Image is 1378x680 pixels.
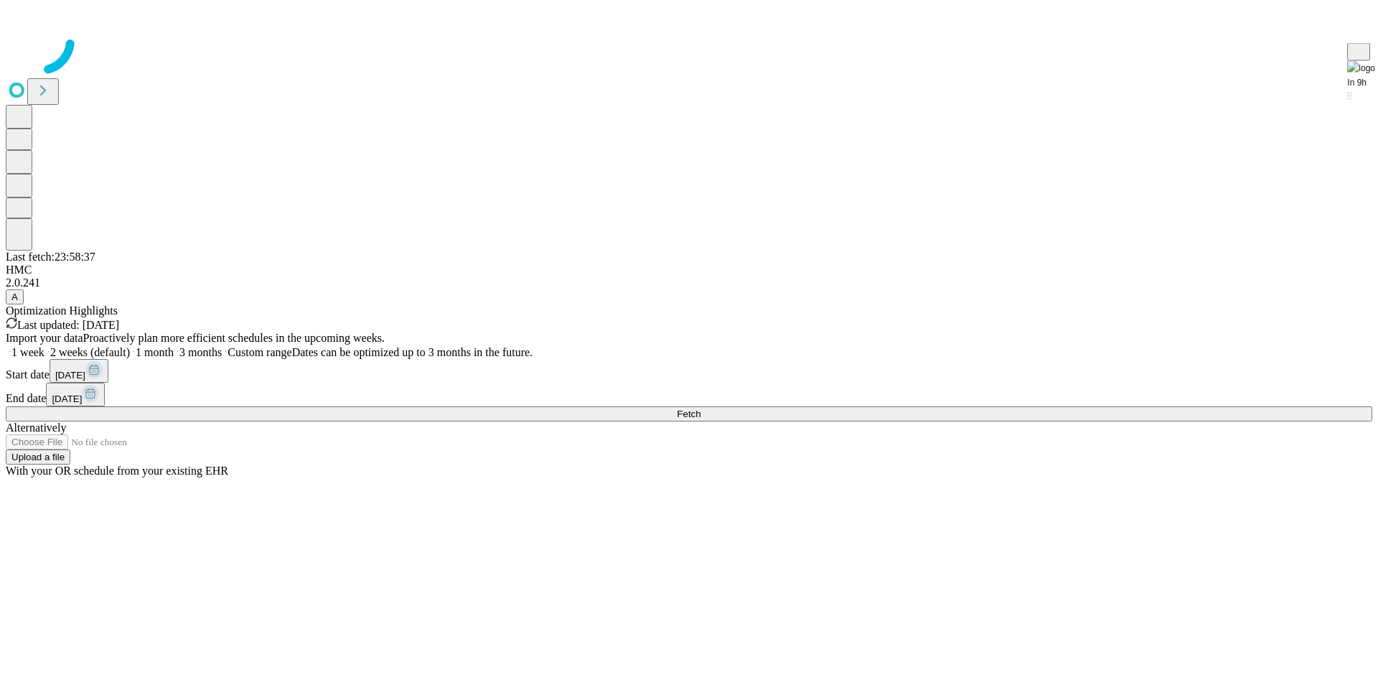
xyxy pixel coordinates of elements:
span: Fetch [677,409,700,419]
div: HMC [6,264,1372,276]
span: With your OR schedule from your existing EHR [6,465,228,477]
span: [DATE] [55,370,85,381]
span: 1 week [11,346,44,358]
span: Custom range [228,346,291,358]
div: Start date [6,359,1372,383]
img: logo [1347,61,1375,75]
div: In 9h [1347,75,1378,90]
span: 2 weeks (default) [50,346,130,358]
button: A [6,289,24,304]
span: Optimization Highlights [6,304,118,317]
button: Upload a file [6,450,70,465]
span: Proactively plan more efficient schedules in the upcoming weeks. [83,332,385,344]
div: End date [6,383,1372,406]
span: Dates can be optimized up to 3 months in the future. [292,346,533,358]
span: A [11,292,18,302]
span: 1 month [136,346,174,358]
div: 2.0.241 [6,276,1372,289]
span: Alternatively [6,421,66,434]
span: 3 months [179,346,222,358]
span: Last fetch: 23:58:37 [6,251,95,263]
button: [DATE] [46,383,105,406]
span: Import your data [6,332,83,344]
span: [DATE] [52,393,82,404]
button: [DATE] [50,359,108,383]
button: Fetch [6,406,1372,421]
span: Last updated: [DATE] [17,319,119,331]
